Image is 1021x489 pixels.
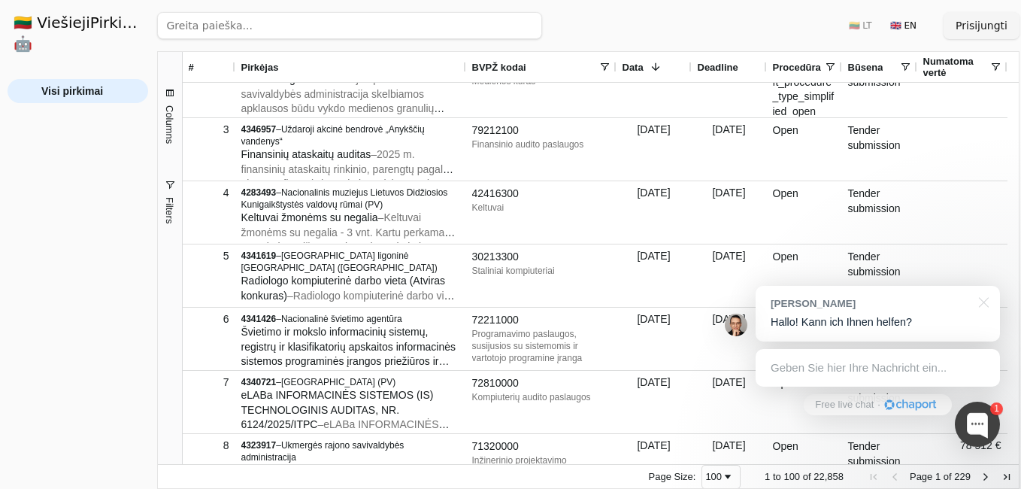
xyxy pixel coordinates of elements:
[842,244,917,307] div: Tender submission
[910,471,932,482] span: Page
[889,471,901,483] div: Previous Page
[472,454,610,478] div: Inžinerinio projektavimo paslaugos
[692,371,767,433] div: [DATE]
[923,56,989,78] span: Numatoma vertė
[241,124,277,135] span: 4346957
[189,245,229,267] div: 5
[842,181,917,244] div: Tender submission
[241,439,460,463] div: –
[692,244,767,307] div: [DATE]
[150,14,174,32] strong: .AI
[954,471,971,482] span: 229
[815,398,874,412] span: Free live chat
[164,105,175,144] span: Columns
[241,124,425,147] span: Uždaroji akcinė bendrovė „Anykščių vandenys“
[472,376,610,391] div: 72810000
[472,313,610,328] div: 72211000
[241,440,404,463] span: Ukmergės rajono savivaldybės administracija
[472,328,610,364] div: Programavimo paslaugos, susijusios su sistemomis ir vartotojo programine įranga
[241,187,460,211] div: –
[771,296,970,311] div: [PERSON_NAME]
[41,80,103,102] span: Visi pirkimai
[241,440,277,451] span: 4323917
[164,197,175,223] span: Filters
[241,251,277,261] span: 4341619
[649,471,696,482] div: Page Size:
[990,402,1003,415] div: 1
[868,471,880,483] div: First Page
[783,471,800,482] span: 100
[472,138,610,150] div: Finansinio audito paslaugos
[617,371,692,433] div: [DATE]
[189,119,229,141] div: 3
[877,398,880,412] div: ·
[617,118,692,181] div: [DATE]
[189,62,194,73] span: #
[241,326,456,382] span: Švietimo ir mokslo informacinių sistemų, registrų ir klasifikatorių apskaitos informacinės sistem...
[617,181,692,244] div: [DATE]
[241,123,460,147] div: –
[773,62,821,73] span: Procedūra
[157,12,542,39] input: Greita paieška...
[765,471,770,482] span: 1
[980,471,992,483] div: Next Page
[241,376,460,388] div: –
[241,62,279,73] span: Pirkėjas
[617,308,692,370] div: [DATE]
[241,389,434,430] span: eLABa INFORMACINĖS SISTEMOS (IS) TECHNOLOGINIS AUDITAS, NR. 6124/2025/ITPC
[472,123,610,138] div: 79212100
[692,118,767,181] div: [DATE]
[472,187,610,202] div: 42416300
[241,148,371,160] span: Finansinių ataskaitų auditas
[189,435,229,457] div: 8
[472,202,610,214] div: Keltuvai
[773,471,781,482] span: to
[189,182,229,204] div: 4
[842,55,917,117] div: Tender submission
[241,275,446,302] span: Radiologo kompiuterinė darbo vieta (Atviras konkuras)
[917,55,1007,117] div: 25 000 €
[241,418,456,460] span: – eLABa INFORMACINĖS SISTEMOS (IS) TECHNOLOGINIS AUDITAS, NR. 6124/2025/ITPC
[241,290,459,317] span: – Radiologo kompiuterinė darbo vieta - 2 vnt
[189,308,229,330] div: 6
[472,265,610,277] div: Staliniai kompiuteriai
[756,349,1000,387] div: Geben Sie hier Ihre Nachricht ein...
[241,313,460,325] div: –
[944,471,952,482] span: of
[705,471,722,482] div: 100
[692,55,767,117] div: [DATE]
[281,377,395,387] span: [GEOGRAPHIC_DATA] (PV)
[617,55,692,117] div: [DATE]
[241,211,378,223] span: Keltuvai žmonėms su negalia
[692,181,767,244] div: [DATE]
[944,12,1019,39] button: Prisijungti
[767,181,842,244] div: Open
[842,118,917,181] div: Tender submission
[804,394,951,415] a: Free live chat·
[189,372,229,393] div: 7
[935,471,941,482] span: 1
[241,251,438,273] span: [GEOGRAPHIC_DATA] ligoninė [GEOGRAPHIC_DATA] ([GEOGRAPHIC_DATA])
[692,308,767,370] div: [DATE]
[698,62,738,73] span: Deadline
[1001,471,1013,483] div: Last Page
[848,62,883,73] span: Būsena
[472,391,610,403] div: Kompiuterių audito paslaugos
[281,314,402,324] span: Nacionalinė švietimo agentūra
[701,465,741,489] div: Page Size
[771,314,985,330] p: Hallo! Kann ich Ihnen helfen?
[813,471,844,482] span: 22,858
[241,314,277,324] span: 4341426
[241,187,277,198] span: 4283493
[767,118,842,181] div: Open
[623,62,644,73] span: Data
[241,377,277,387] span: 4340721
[803,471,811,482] span: of
[472,439,610,454] div: 71320000
[725,314,747,336] img: Jonas
[767,55,842,117] div: procedures.cft_procedure_type_simplified_open
[767,371,842,433] div: Open
[881,14,926,38] button: 🇬🇧 EN
[767,244,842,307] div: Open
[472,62,526,73] span: BVPŽ kodai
